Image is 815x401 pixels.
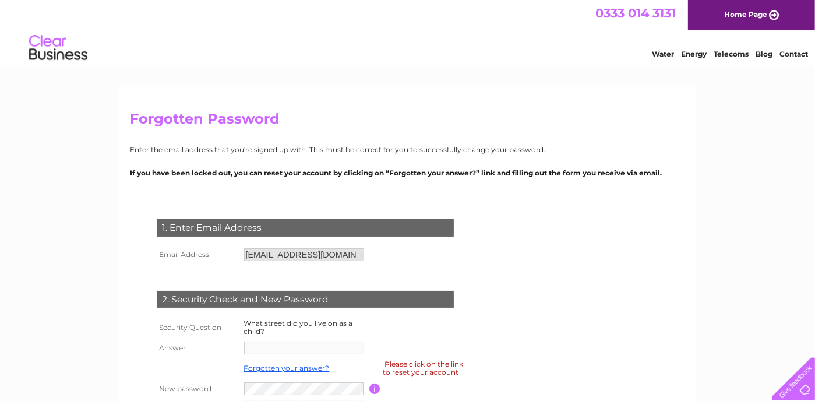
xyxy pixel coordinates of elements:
[652,50,674,58] a: Water
[130,144,685,155] p: Enter the email address that you're signed up with. This must be correct for you to successfully ...
[681,50,707,58] a: Energy
[157,219,454,237] div: 1. Enter Email Address
[154,379,241,398] th: New password
[369,384,380,394] input: Information
[244,319,353,336] label: What street did you live on as a child?
[157,291,454,308] div: 2. Security Check and New Password
[29,30,88,66] img: logo.png
[154,339,241,357] th: Answer
[154,245,241,264] th: Email Address
[756,50,772,58] a: Blog
[130,111,685,133] h2: Forgotten Password
[779,50,808,58] a: Contact
[133,6,683,57] div: Clear Business is a trading name of Verastar Limited (registered in [GEOGRAPHIC_DATA] No. 3667643...
[244,364,330,372] a: Forgotten your answer?
[383,358,464,378] div: Please click on the link to reset your account
[154,316,241,339] th: Security Question
[595,6,676,20] a: 0333 014 3131
[714,50,749,58] a: Telecoms
[130,167,685,178] p: If you have been locked out, you can reset your account by clicking on “Forgotten your answer?” l...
